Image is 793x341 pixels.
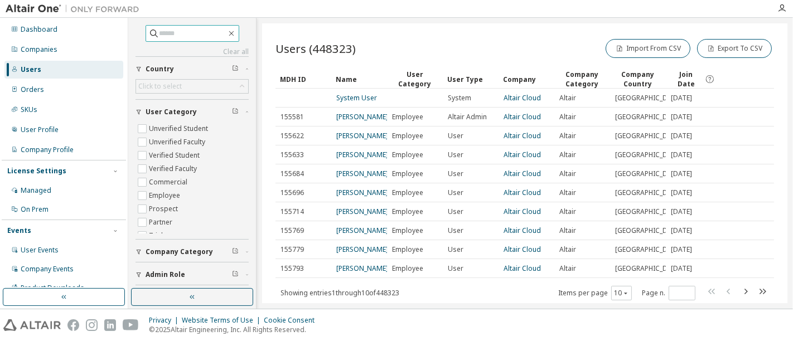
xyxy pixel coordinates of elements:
[504,93,541,103] a: Altair Cloud
[642,286,695,300] span: Page n.
[559,264,576,273] span: Altair
[671,226,692,235] span: [DATE]
[504,245,541,254] a: Altair Cloud
[7,167,66,176] div: License Settings
[504,169,541,178] a: Altair Cloud
[615,264,682,273] span: [GEOGRAPHIC_DATA]
[3,319,61,331] img: altair_logo.svg
[504,131,541,140] a: Altair Cloud
[136,240,249,264] button: Company Category
[448,131,463,140] span: User
[559,188,576,197] span: Altair
[615,70,661,89] div: Company Country
[232,270,239,279] span: Clear filter
[671,245,692,254] span: [DATE]
[671,113,692,121] span: [DATE]
[281,245,304,254] span: 155779
[504,112,541,121] a: Altair Cloud
[504,264,541,273] a: Altair Cloud
[448,150,463,159] span: User
[149,162,199,176] label: Verified Faculty
[149,202,180,216] label: Prospect
[448,264,463,273] span: User
[615,94,682,103] span: [GEOGRAPHIC_DATA]
[21,85,44,94] div: Orders
[281,264,304,273] span: 155793
[281,226,304,235] span: 155769
[149,122,210,135] label: Unverified Student
[615,207,682,216] span: [GEOGRAPHIC_DATA]
[559,70,606,89] div: Company Category
[136,57,249,81] button: Country
[670,70,702,89] span: Join Date
[336,150,388,159] a: [PERSON_NAME]
[149,229,165,242] label: Trial
[671,207,692,216] span: [DATE]
[671,264,692,273] span: [DATE]
[504,150,541,159] a: Altair Cloud
[264,316,321,325] div: Cookie Consent
[448,94,471,103] span: System
[146,65,174,74] span: Country
[21,105,37,114] div: SKUs
[606,39,690,58] button: Import From CSV
[336,264,388,273] a: [PERSON_NAME]
[336,70,383,88] div: Name
[281,188,304,197] span: 155696
[448,113,487,121] span: Altair Admin
[392,264,423,273] span: Employee
[136,100,249,124] button: User Category
[559,169,576,178] span: Altair
[558,286,632,300] span: Items per page
[559,226,576,235] span: Altair
[392,245,423,254] span: Employee
[503,70,550,88] div: Company
[21,265,74,274] div: Company Events
[614,289,629,298] button: 10
[149,176,190,189] label: Commercial
[281,169,304,178] span: 155684
[615,245,682,254] span: [GEOGRAPHIC_DATA]
[447,70,494,88] div: User Type
[615,113,682,121] span: [GEOGRAPHIC_DATA]
[392,169,423,178] span: Employee
[559,150,576,159] span: Altair
[21,284,84,293] div: Product Downloads
[671,131,692,140] span: [DATE]
[6,3,145,14] img: Altair One
[146,247,213,256] span: Company Category
[21,25,57,34] div: Dashboard
[281,131,304,140] span: 155622
[391,70,438,89] div: User Category
[559,94,576,103] span: Altair
[21,246,59,255] div: User Events
[559,207,576,216] span: Altair
[336,245,388,254] a: [PERSON_NAME]
[615,131,682,140] span: [GEOGRAPHIC_DATA]
[336,188,388,197] a: [PERSON_NAME]
[671,188,692,197] span: [DATE]
[182,316,264,325] div: Website Terms of Use
[146,108,197,116] span: User Category
[149,216,175,229] label: Partner
[281,150,304,159] span: 155633
[336,112,388,121] a: [PERSON_NAME]
[232,247,239,256] span: Clear filter
[392,188,423,197] span: Employee
[671,169,692,178] span: [DATE]
[336,226,388,235] a: [PERSON_NAME]
[67,319,79,331] img: facebook.svg
[281,113,304,121] span: 155581
[392,207,423,216] span: Employee
[136,47,249,56] a: Clear all
[448,245,463,254] span: User
[149,325,321,334] p: © 2025 Altair Engineering, Inc. All Rights Reserved.
[21,125,59,134] div: User Profile
[615,188,682,197] span: [GEOGRAPHIC_DATA]
[149,149,202,162] label: Verified Student
[448,207,463,216] span: User
[86,319,98,331] img: instagram.svg
[392,150,423,159] span: Employee
[138,82,182,91] div: Click to select
[232,65,239,74] span: Clear filter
